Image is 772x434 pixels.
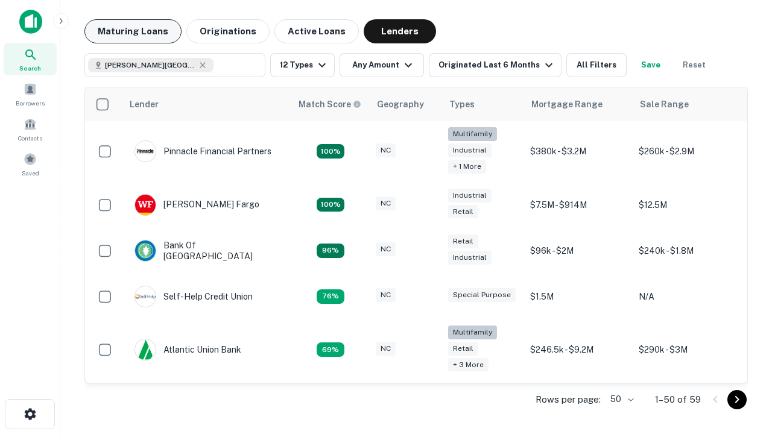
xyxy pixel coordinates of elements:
[655,392,701,407] p: 1–50 of 59
[442,87,524,121] th: Types
[134,140,271,162] div: Pinnacle Financial Partners
[18,133,42,143] span: Contacts
[633,319,741,380] td: $290k - $3M
[376,143,396,157] div: NC
[531,97,603,112] div: Mortgage Range
[317,289,344,304] div: Matching Properties: 11, hasApolloMatch: undefined
[135,339,156,360] img: picture
[340,53,424,77] button: Any Amount
[429,53,562,77] button: Originated Last 6 Months
[566,53,627,77] button: All Filters
[134,194,259,216] div: [PERSON_NAME] Fargo
[377,97,424,112] div: Geography
[186,19,270,43] button: Originations
[448,251,492,265] div: Industrial
[370,87,442,121] th: Geography
[633,87,741,121] th: Sale Range
[438,58,556,72] div: Originated Last 6 Months
[633,228,741,274] td: $240k - $1.8M
[299,98,361,111] div: Capitalize uses an advanced AI algorithm to match your search with the best lender. The match sco...
[448,160,486,174] div: + 1 more
[135,241,156,261] img: picture
[291,87,370,121] th: Capitalize uses an advanced AI algorithm to match your search with the best lender. The match sco...
[317,342,344,357] div: Matching Properties: 10, hasApolloMatch: undefined
[105,60,195,71] span: [PERSON_NAME][GEOGRAPHIC_DATA], [GEOGRAPHIC_DATA]
[317,144,344,159] div: Matching Properties: 26, hasApolloMatch: undefined
[633,274,741,319] td: N/A
[524,319,633,380] td: $246.5k - $9.2M
[19,10,42,34] img: capitalize-icon.png
[448,127,497,141] div: Multifamily
[22,168,39,178] span: Saved
[448,325,497,339] div: Multifamily
[712,299,772,357] iframe: Chat Widget
[16,98,45,108] span: Borrowers
[524,87,633,121] th: Mortgage Range
[274,19,359,43] button: Active Loans
[448,342,478,356] div: Retail
[631,53,670,77] button: Save your search to get updates of matches that match your search criteria.
[299,98,359,111] h6: Match Score
[448,358,489,372] div: + 3 more
[524,274,633,319] td: $1.5M
[449,97,475,112] div: Types
[448,143,492,157] div: Industrial
[135,141,156,162] img: picture
[4,148,57,180] a: Saved
[633,121,741,182] td: $260k - $2.9M
[448,205,478,219] div: Retail
[130,97,159,112] div: Lender
[134,286,253,307] div: Self-help Credit Union
[122,87,291,121] th: Lender
[448,288,516,302] div: Special Purpose
[524,121,633,182] td: $380k - $3.2M
[376,288,396,302] div: NC
[606,391,636,408] div: 50
[317,198,344,212] div: Matching Properties: 15, hasApolloMatch: undefined
[4,113,57,145] a: Contacts
[4,78,57,110] a: Borrowers
[376,197,396,210] div: NC
[134,240,279,262] div: Bank Of [GEOGRAPHIC_DATA]
[135,195,156,215] img: picture
[675,53,713,77] button: Reset
[270,53,335,77] button: 12 Types
[19,63,41,73] span: Search
[135,286,156,307] img: picture
[633,182,741,228] td: $12.5M
[134,339,241,360] div: Atlantic Union Bank
[376,342,396,356] div: NC
[4,43,57,75] a: Search
[727,390,747,409] button: Go to next page
[640,97,689,112] div: Sale Range
[524,182,633,228] td: $7.5M - $914M
[317,244,344,258] div: Matching Properties: 14, hasApolloMatch: undefined
[364,19,436,43] button: Lenders
[448,189,492,203] div: Industrial
[84,19,182,43] button: Maturing Loans
[536,392,601,407] p: Rows per page:
[376,242,396,256] div: NC
[524,228,633,274] td: $96k - $2M
[448,234,478,248] div: Retail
